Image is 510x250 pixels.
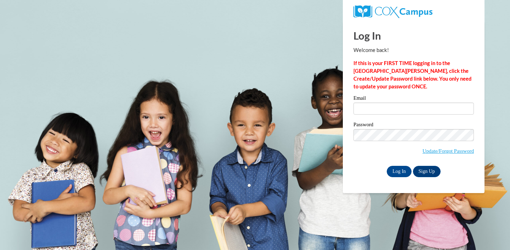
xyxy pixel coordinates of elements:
img: COX Campus [353,5,432,18]
a: COX Campus [353,8,432,14]
label: Email [353,95,474,103]
a: Sign Up [413,166,441,177]
h1: Log In [353,28,474,43]
a: Update/Forgot Password [423,148,474,154]
p: Welcome back! [353,46,474,54]
label: Password [353,122,474,129]
strong: If this is your FIRST TIME logging in to the [GEOGRAPHIC_DATA][PERSON_NAME], click the Create/Upd... [353,60,471,89]
input: Log In [387,166,412,177]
